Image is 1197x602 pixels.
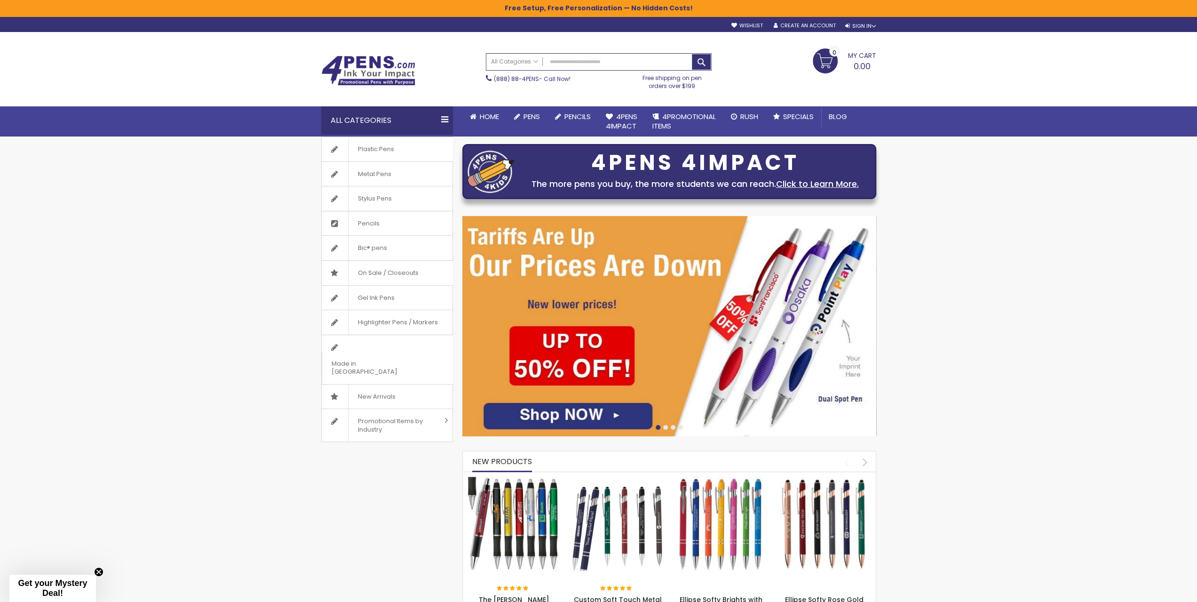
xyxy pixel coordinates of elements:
[462,216,876,436] img: /cheap-promotional-products.html
[497,586,530,592] div: 100%
[321,56,415,86] img: 4Pens Custom Pens and Promotional Products
[480,112,499,121] span: Home
[9,575,96,602] div: Get your Mystery Deal!Close teaser
[766,106,821,127] a: Specials
[600,586,633,592] div: 100%
[773,22,835,29] a: Create an Account
[571,476,665,484] a: Custom Soft Touch Metal Pen - Stylus Top
[348,310,447,335] span: Highlighter Pens / Markers
[494,75,571,83] span: - Call Now!
[731,22,762,29] a: Wishlist
[854,60,871,72] span: 0.00
[322,310,452,335] a: Highlighter Pens / Markers
[821,106,855,127] a: Blog
[18,578,87,598] span: Get your Mystery Deal!
[322,385,452,409] a: New Arrivals
[674,476,768,484] a: Ellipse Softy Brights with Stylus Pen - Laser
[468,150,515,193] img: four_pen_logo.png
[783,112,814,121] span: Specials
[322,137,452,161] a: Plastic Pens
[740,112,758,121] span: Rush
[322,335,452,384] a: Made in [GEOGRAPHIC_DATA]
[468,476,562,484] a: The Barton Custom Pens Special Offer
[606,112,637,131] span: 4Pens 4impact
[322,211,452,236] a: Pencils
[564,112,591,121] span: Pencils
[322,352,429,384] span: Made in [GEOGRAPHIC_DATA]
[494,75,539,83] a: (888) 88-4PENS
[322,409,452,441] a: Promotional Items by Industry
[348,385,405,409] span: New Arrivals
[322,186,452,211] a: Stylus Pens
[94,567,103,577] button: Close teaser
[491,58,538,65] span: All Categories
[322,261,452,285] a: On Sale / Closeouts
[348,162,401,186] span: Metal Pens
[348,211,389,236] span: Pencils
[598,106,645,137] a: 4Pens4impact
[777,476,871,484] a: Ellipse Softy Rose Gold Classic with Stylus Pen - Silver Laser
[839,454,855,470] div: prev
[348,286,404,310] span: Gel Ink Pens
[571,477,665,571] img: Custom Soft Touch Metal Pen - Stylus Top
[348,261,428,285] span: On Sale / Closeouts
[652,112,716,131] span: 4PROMOTIONAL ITEMS
[674,477,768,571] img: Ellipse Softy Brights with Stylus Pen - Laser
[845,23,876,30] div: Sign In
[462,106,507,127] a: Home
[519,177,871,191] div: The more pens you buy, the more students we can reach.
[645,106,723,137] a: 4PROMOTIONALITEMS
[519,153,871,173] div: 4PENS 4IMPACT
[348,236,396,260] span: Bic® pens
[633,71,712,89] div: Free shipping on pen orders over $199
[348,186,401,211] span: Stylus Pens
[322,286,452,310] a: Gel Ink Pens
[348,409,441,441] span: Promotional Items by Industry
[486,54,543,69] a: All Categories
[777,477,871,571] img: Ellipse Softy Rose Gold Classic with Stylus Pen - Silver Laser
[321,106,453,135] div: All Categories
[813,48,876,72] a: 0.00 0
[322,236,452,260] a: Bic® pens
[523,112,540,121] span: Pens
[776,178,859,190] a: Click to Learn More.
[832,48,836,57] span: 0
[322,162,452,186] a: Metal Pens
[472,456,532,467] span: New Products
[468,477,562,571] img: The Barton Custom Pens Special Offer
[547,106,598,127] a: Pencils
[723,106,766,127] a: Rush
[507,106,547,127] a: Pens
[348,137,404,161] span: Plastic Pens
[857,454,873,470] div: next
[829,112,847,121] span: Blog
